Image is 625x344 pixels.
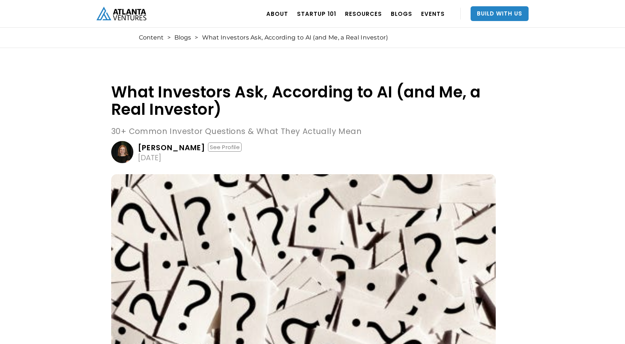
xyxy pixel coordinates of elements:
div: > [195,34,198,41]
a: Build With Us [471,6,529,21]
p: 30+ Common Investor Questions & What They Actually Mean [111,125,496,137]
a: BLOGS [391,3,412,24]
h1: What Investors Ask, According to AI (and Me, a Real Investor) [111,83,496,118]
a: Startup 101 [297,3,336,24]
a: RESOURCES [345,3,382,24]
a: EVENTS [421,3,445,24]
a: Blogs [174,34,191,41]
a: ABOUT [266,3,288,24]
div: > [167,34,171,41]
a: [PERSON_NAME]See Profile[DATE] [111,141,496,163]
div: [DATE] [138,154,161,161]
a: Content [139,34,164,41]
div: See Profile [208,142,242,152]
div: What Investors Ask, According to AI (and Me, a Real Investor) [202,34,388,41]
div: [PERSON_NAME] [138,144,206,151]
